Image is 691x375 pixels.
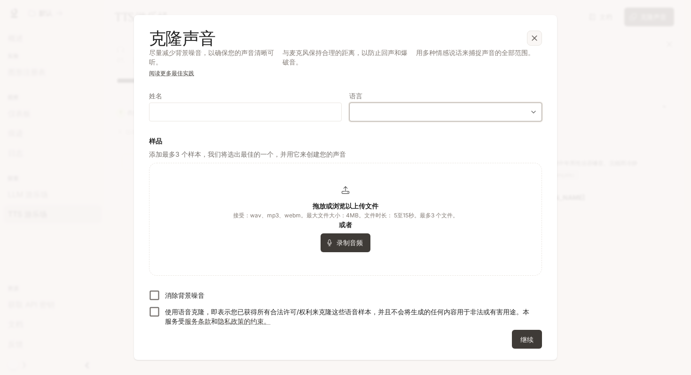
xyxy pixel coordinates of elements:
[149,27,215,49] font: 克隆声音
[185,317,211,325] a: 服务条款
[165,308,529,325] font: 使用语音克隆，即表示您已获得所有合法许可/权利来克隆这些语音样本，并且不会将生成的任何内容用于非法或有害用途。本服务受
[350,107,542,117] div: ​
[149,70,194,77] a: 阅读更多最佳实践
[441,212,458,219] font: 文件。
[211,317,218,325] font: 和
[188,150,346,158] font: 样本，我们将选出最佳的一个，并用它来创建您的声音
[339,221,352,229] font: 或者
[321,233,370,252] button: 录制音频
[416,48,534,56] font: 用多种情感说话来捕捉声音的全部范围。
[512,330,542,349] button: 继续
[165,291,204,299] font: 消除背景噪音
[175,150,188,158] font: 3 个
[149,137,162,145] font: 样品
[233,212,393,219] font: 接受：wav、mp3、webm。最大文件大小：4MB。文件时长：
[218,317,270,325] a: 隐私政策的约束。
[349,92,362,100] font: 语言
[313,202,378,210] font: 拖放或浏览以上传文件
[149,150,175,158] font: 添加最多
[431,212,441,219] font: 3 个
[403,212,408,219] font: 15
[337,239,363,247] font: 录制音频
[149,92,162,100] font: 姓名
[397,212,403,219] font: 至
[520,335,534,343] font: 继续
[394,212,397,219] font: 5
[408,212,431,219] font: 秒。最多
